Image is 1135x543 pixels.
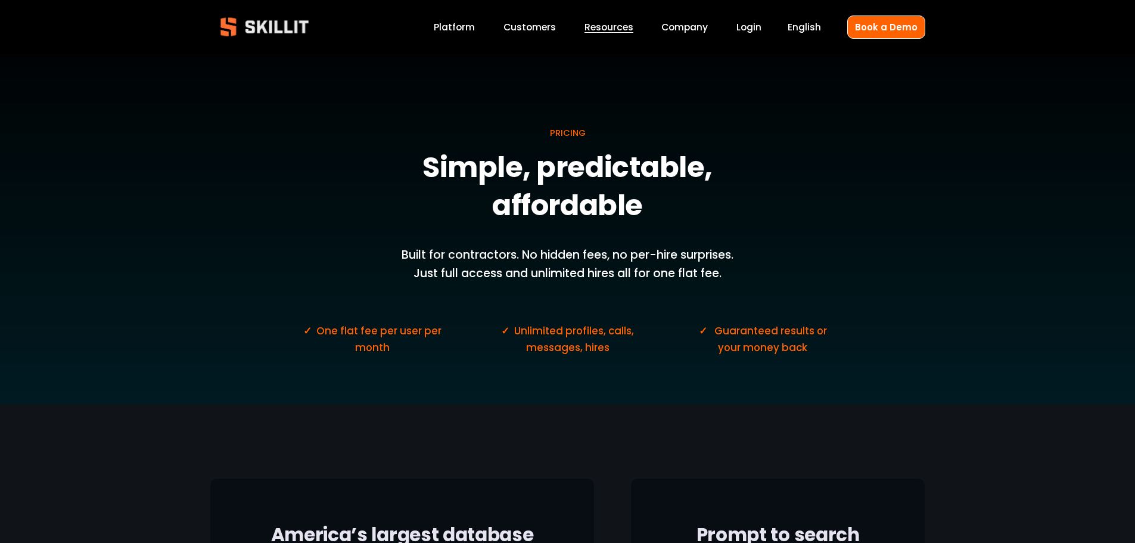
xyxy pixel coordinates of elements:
a: Company [661,19,708,35]
strong: Simple, predictable, affordable [422,145,718,232]
p: Built for contractors. No hidden fees, no per-hire surprises. Just full access and unlimited hire... [390,246,744,283]
a: Customers [503,19,556,35]
strong: ✓ [699,323,707,340]
strong: ✓ [501,323,509,340]
span: Guaranteed results or your money back [714,324,829,355]
a: Book a Demo [847,15,925,39]
span: One flat fee per user per month [316,324,444,355]
div: language picker [788,19,821,35]
span: English [788,20,821,34]
a: Platform [434,19,475,35]
a: folder dropdown [584,19,633,35]
span: PRICING [550,127,586,139]
a: Login [736,19,761,35]
strong: ✓ [303,323,312,340]
img: Skillit [210,9,319,45]
span: Unlimited profiles, calls, messages, hires [514,324,636,355]
span: Resources [584,20,633,34]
